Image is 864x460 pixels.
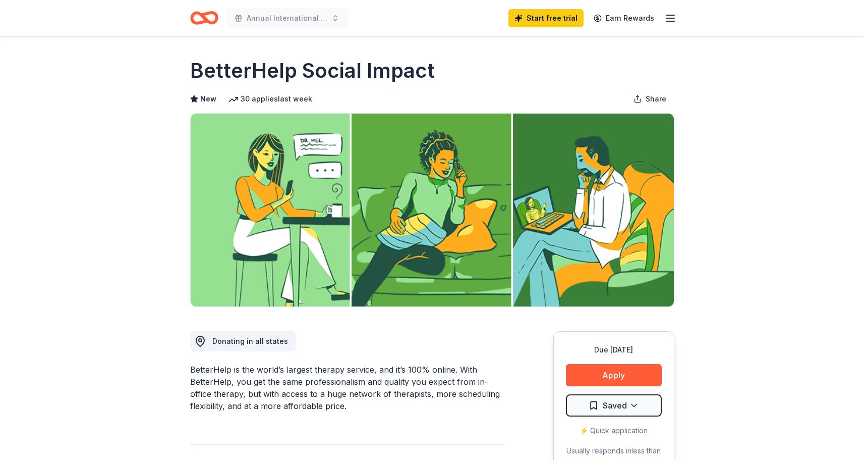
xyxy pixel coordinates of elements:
a: Home [190,6,218,30]
div: ⚡️ Quick application [566,425,662,437]
span: Share [646,93,666,105]
div: 30 applies last week [228,93,312,105]
span: Donating in all states [212,337,288,345]
span: Saved [603,399,627,412]
button: Saved [566,394,662,417]
button: Apply [566,364,662,386]
a: Earn Rewards [588,9,660,27]
div: Due [DATE] [566,344,662,356]
span: New [200,93,216,105]
button: Share [625,89,674,109]
span: Annual International Dinner [247,12,327,24]
div: BetterHelp is the world’s largest therapy service, and it’s 100% online. With BetterHelp, you get... [190,364,505,412]
button: Annual International Dinner [226,8,348,28]
a: Start free trial [508,9,584,27]
h1: BetterHelp Social Impact [190,57,435,85]
img: Image for BetterHelp Social Impact [191,114,674,306]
